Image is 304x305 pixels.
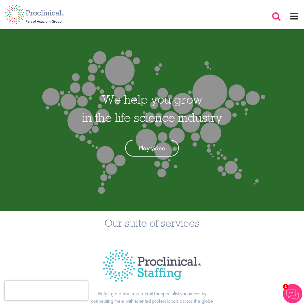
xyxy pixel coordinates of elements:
h1: We help you grow in the life science industry [82,90,222,127]
img: Proclinical Title [95,241,209,290]
h3: Our suite of services [5,218,299,228]
a: Play video [125,140,179,157]
iframe: reCAPTCHA [5,281,88,300]
span: 1 [283,284,288,289]
img: Chatbot [283,284,302,303]
p: Helping our partners recruit for specialist vacancies by connecting them with talented profession... [87,290,217,305]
